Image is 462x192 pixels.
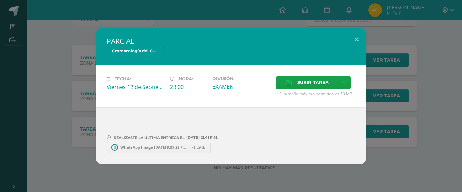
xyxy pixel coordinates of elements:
span: 71.29KB [191,145,205,150]
span: Cromatología del Color [107,47,164,55]
span: [DATE] 21:41 P.M. [185,137,218,138]
span: Hora: [179,76,193,81]
label: División: [212,76,271,81]
h2: PARCIAL [107,36,355,46]
div: Viernes 12 de Septiembre [107,83,165,91]
span: WhatsApp Image [DATE] 9.37.33 PM.jpeg [117,145,191,150]
div: 23:00 [170,83,207,91]
span: * El tamaño máximo permitido es 50 MB [276,91,355,97]
span: Fecha: [114,76,131,81]
span: REALIZASTE LA ÚLTIMA ENTREGA EL [114,135,185,140]
div: EXAMEN [212,83,271,90]
a: WhatsApp Image [DATE] 9.37.33 PM.jpeg 71.29KB [107,142,211,153]
button: Close (Esc) [347,28,366,51]
span: Subir tarea [297,76,329,89]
